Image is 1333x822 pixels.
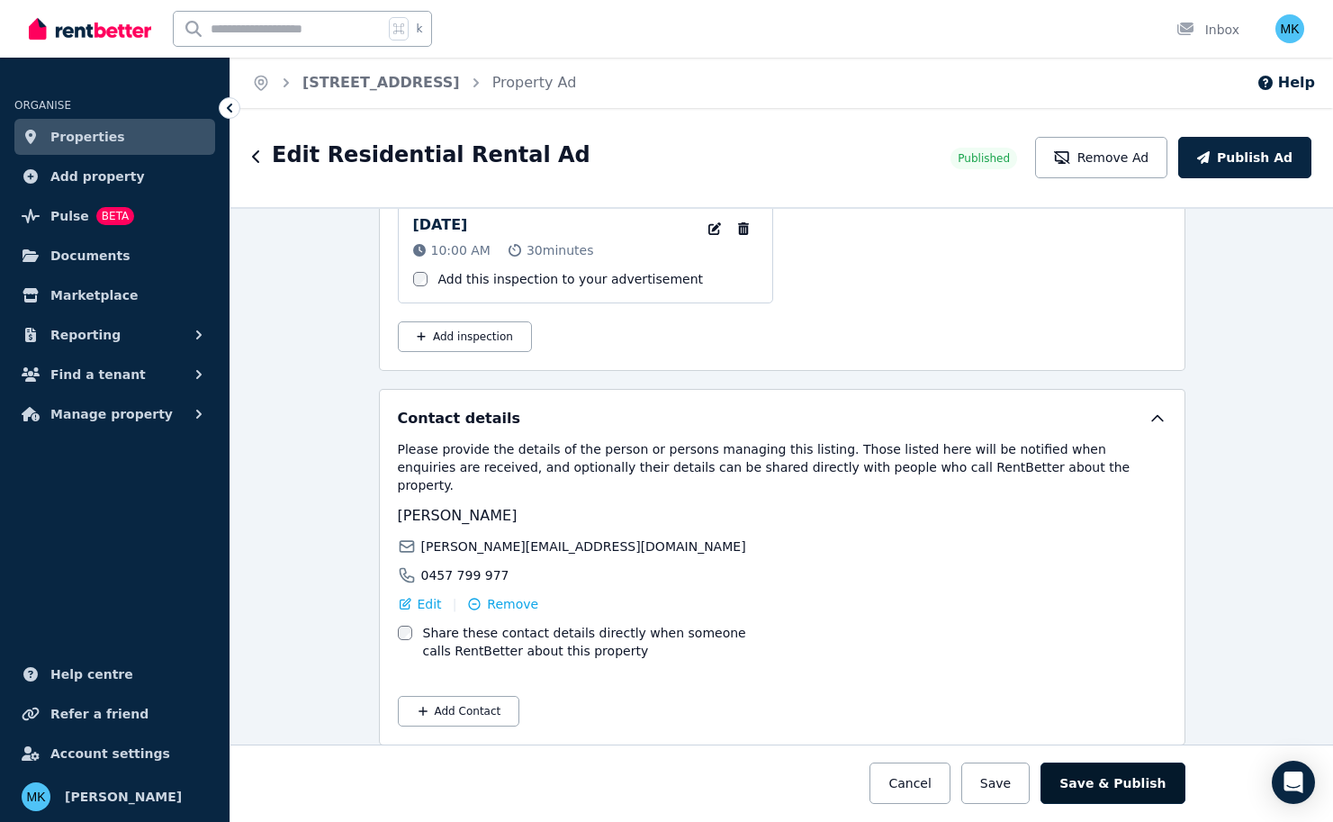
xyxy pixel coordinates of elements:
[14,656,215,692] a: Help centre
[1178,137,1311,178] button: Publish Ad
[50,126,125,148] span: Properties
[50,245,131,266] span: Documents
[1275,14,1304,43] img: Manpreet Kaler
[230,58,598,108] nav: Breadcrumb
[398,595,442,613] button: Edit
[1272,761,1315,804] div: Open Intercom Messenger
[50,166,145,187] span: Add property
[492,74,577,91] a: Property Ad
[421,566,509,584] span: 0457 799 977
[961,763,1030,804] button: Save
[487,595,538,613] span: Remove
[1035,137,1167,178] button: Remove Ad
[421,537,746,556] span: [PERSON_NAME][EMAIL_ADDRESS][DOMAIN_NAME]
[14,357,215,393] button: Find a tenant
[1176,21,1239,39] div: Inbox
[96,207,134,225] span: BETA
[1040,763,1184,804] button: Save & Publish
[958,151,1010,166] span: Published
[431,241,491,259] span: 10:00 AM
[14,277,215,313] a: Marketplace
[398,321,532,352] button: Add inspection
[14,158,215,194] a: Add property
[302,74,460,91] a: [STREET_ADDRESS]
[29,15,151,42] img: RentBetter
[50,364,146,385] span: Find a tenant
[50,285,138,306] span: Marketplace
[423,624,777,660] label: Share these contact details directly when someone calls RentBetter about this property
[416,22,422,36] span: k
[1256,72,1315,94] button: Help
[527,241,594,259] span: 30 minutes
[438,270,704,288] label: Add this inspection to your advertisement
[65,786,182,808] span: [PERSON_NAME]
[272,140,590,169] h1: Edit Residential Rental Ad
[50,743,170,764] span: Account settings
[50,703,149,725] span: Refer a friend
[14,317,215,353] button: Reporting
[14,119,215,155] a: Properties
[398,440,1166,494] p: Please provide the details of the person or persons managing this listing. Those listed here will...
[467,595,538,613] button: Remove
[398,696,520,727] button: Add Contact
[869,763,950,804] button: Cancel
[14,696,215,732] a: Refer a friend
[14,396,215,432] button: Manage property
[398,408,521,429] h5: Contact details
[22,782,50,811] img: Manpreet Kaler
[14,99,71,112] span: ORGANISE
[50,403,173,425] span: Manage property
[14,198,215,234] a: PulseBETA
[50,664,133,685] span: Help centre
[413,214,468,236] p: [DATE]
[398,507,518,524] span: [PERSON_NAME]
[50,205,89,227] span: Pulse
[453,595,457,613] span: |
[50,324,121,346] span: Reporting
[418,595,442,613] span: Edit
[14,238,215,274] a: Documents
[14,736,215,772] a: Account settings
